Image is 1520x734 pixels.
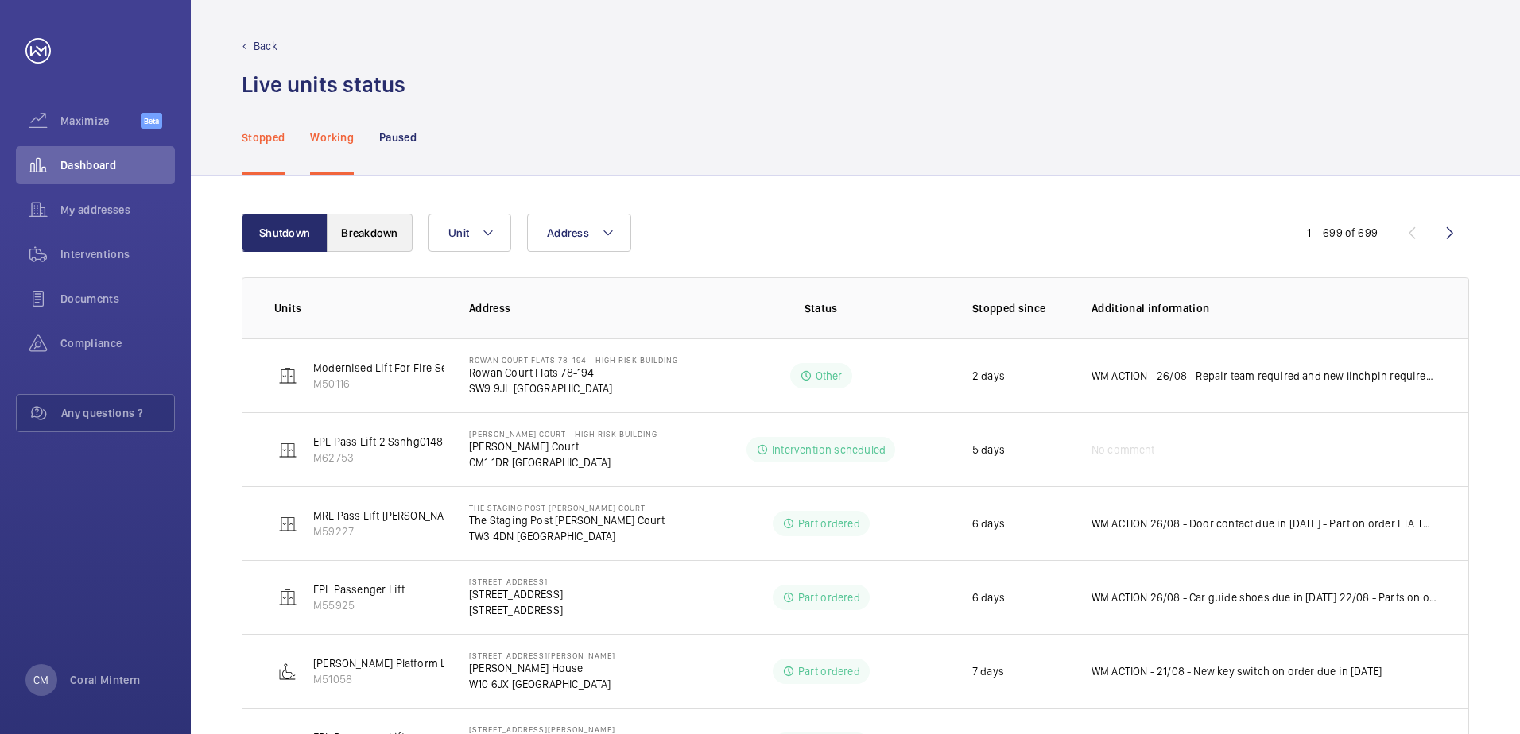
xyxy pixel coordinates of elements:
[972,300,1066,316] p: Stopped since
[428,214,511,252] button: Unit
[242,70,405,99] h1: Live units status
[798,663,860,679] p: Part ordered
[60,113,141,129] span: Maximize
[278,440,297,459] img: elevator.svg
[60,202,175,218] span: My addresses
[313,655,457,671] p: [PERSON_NAME] Platform Lift
[274,300,444,316] p: Units
[816,368,843,384] p: Other
[469,577,563,586] p: [STREET_ADDRESS]
[60,246,175,262] span: Interventions
[242,214,328,252] button: Shutdown
[972,442,1005,458] p: 5 days
[547,226,589,239] span: Address
[469,365,678,381] p: Rowan Court Flats 78-194
[469,300,695,316] p: Address
[1092,516,1437,531] p: WM ACTION 26/08 - Door contact due in [DATE] - Part on order ETA TBC. WM ACTION - 21/08 - Car doo...
[469,438,657,454] p: [PERSON_NAME] Court
[1092,300,1437,316] p: Additional information
[772,442,886,458] p: Intervention scheduled
[469,586,563,602] p: [STREET_ADDRESS]
[313,597,405,613] p: M55925
[278,588,297,607] img: elevator.svg
[313,508,462,523] p: MRL Pass Lift [PERSON_NAME]
[1092,589,1437,605] p: WM ACTION 26/08 - Car guide shoes due in [DATE] 22/08 - Parts on order ETA [DATE] 27th. WM ACTION...
[1092,368,1437,384] p: WM ACTION - 26/08 - Repair team required and new linchpin required to be ordered and repair date ...
[527,214,631,252] button: Address
[1092,663,1382,679] p: WM ACTION - 21/08 - New key switch on order due in [DATE]
[70,672,141,688] p: Coral Mintern
[469,454,657,470] p: CM1 1DR [GEOGRAPHIC_DATA]
[310,129,353,145] p: Working
[469,676,615,692] p: W10 6JX [GEOGRAPHIC_DATA]
[972,516,1005,531] p: 6 days
[972,663,1004,679] p: 7 days
[469,660,615,676] p: [PERSON_NAME] House
[33,672,48,688] p: CM
[379,129,417,145] p: Paused
[972,368,1005,384] p: 2 days
[706,300,935,316] p: Status
[469,381,678,396] p: SW9 9JL [GEOGRAPHIC_DATA]
[972,589,1005,605] p: 6 days
[469,429,657,438] p: [PERSON_NAME] Court - High Risk Building
[469,602,563,618] p: [STREET_ADDRESS]
[1092,442,1155,458] span: No comment
[469,528,665,544] p: TW3 4DN [GEOGRAPHIC_DATA]
[469,651,615,660] p: [STREET_ADDRESS][PERSON_NAME]
[60,291,175,307] span: Documents
[278,662,297,681] img: platform_lift.svg
[1307,225,1378,241] div: 1 – 699 of 699
[313,523,462,539] p: M59227
[313,360,562,376] p: Modernised Lift For Fire Services - LEFT HAND LIFT
[469,503,665,512] p: The Staging Post [PERSON_NAME] Court
[327,214,413,252] button: Breakdown
[448,226,469,239] span: Unit
[798,516,860,531] p: Part ordered
[254,38,277,54] p: Back
[242,129,285,145] p: Stopped
[60,157,175,173] span: Dashboard
[469,512,665,528] p: The Staging Post [PERSON_NAME] Court
[798,589,860,605] p: Part ordered
[60,335,175,351] span: Compliance
[313,671,457,687] p: M51058
[313,376,562,392] p: M50116
[278,514,297,533] img: elevator.svg
[313,581,405,597] p: EPL Passenger Lift
[313,434,450,450] p: EPL Pass Lift 2 Ssnhg01482
[313,450,450,466] p: M62753
[61,405,174,421] span: Any questions ?
[469,355,678,365] p: Rowan Court Flats 78-194 - High Risk Building
[141,113,162,129] span: Beta
[278,366,297,385] img: elevator.svg
[469,724,642,734] p: [STREET_ADDRESS][PERSON_NAME]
